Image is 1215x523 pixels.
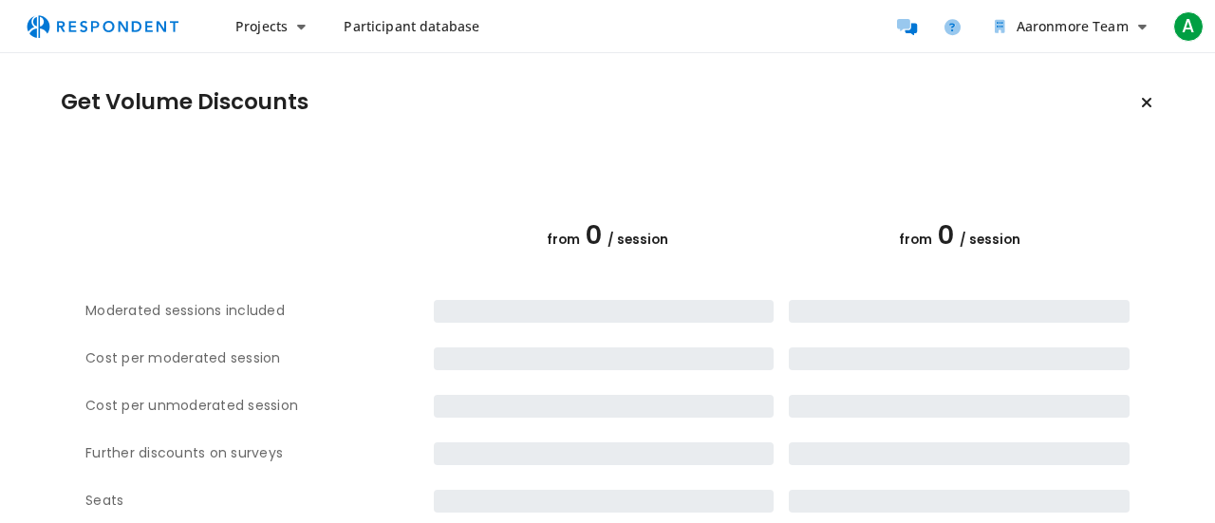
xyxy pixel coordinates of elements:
[344,17,479,35] span: Participant database
[607,231,668,249] span: / session
[1169,9,1207,44] button: A
[85,430,434,477] th: Further discounts on surveys
[85,383,434,430] th: Cost per unmoderated session
[960,231,1020,249] span: / session
[61,89,308,116] h1: Get Volume Discounts
[15,9,190,45] img: respondent-logo.png
[1017,17,1129,35] span: Aaronmore Team
[547,231,580,249] span: from
[85,288,434,335] th: Moderated sessions included
[899,231,932,249] span: from
[328,9,495,44] a: Participant database
[1128,84,1166,121] button: Keep current plan
[586,217,602,252] span: 0
[220,9,321,44] button: Projects
[934,8,972,46] a: Help and support
[235,17,288,35] span: Projects
[938,217,954,252] span: 0
[980,9,1162,44] button: Aaronmore Team
[85,335,434,383] th: Cost per moderated session
[888,8,926,46] a: Message participants
[1173,11,1204,42] span: A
